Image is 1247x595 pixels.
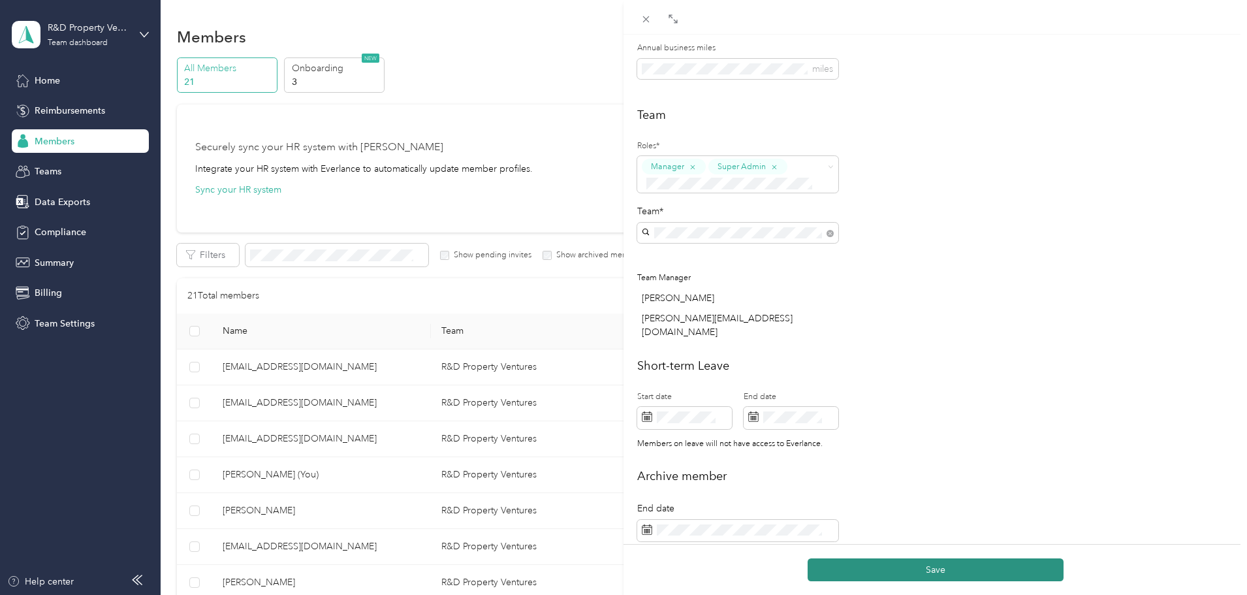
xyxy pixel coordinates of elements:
span: Manager [651,161,684,172]
label: Roles* [637,140,838,152]
button: Save [808,558,1064,581]
span: Super Admin [718,161,766,172]
div: [PERSON_NAME] [642,291,838,305]
div: End date [637,502,838,515]
span: miles [812,63,833,74]
button: Super Admin [708,159,787,175]
iframe: Everlance-gr Chat Button Frame [1174,522,1247,595]
div: Members on leave will not have access to Everlance. [637,438,857,450]
label: End date [744,391,838,403]
button: Manager [642,159,706,175]
div: Team* [637,204,838,218]
span: Team Manager [637,273,691,283]
h2: Short-term Leave [637,357,1233,375]
label: Annual business miles [637,42,838,54]
h2: Team [637,106,1233,124]
div: [PERSON_NAME][EMAIL_ADDRESS][DOMAIN_NAME] [642,312,838,339]
h2: Archive member [637,468,1233,485]
label: Start date [637,391,732,403]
